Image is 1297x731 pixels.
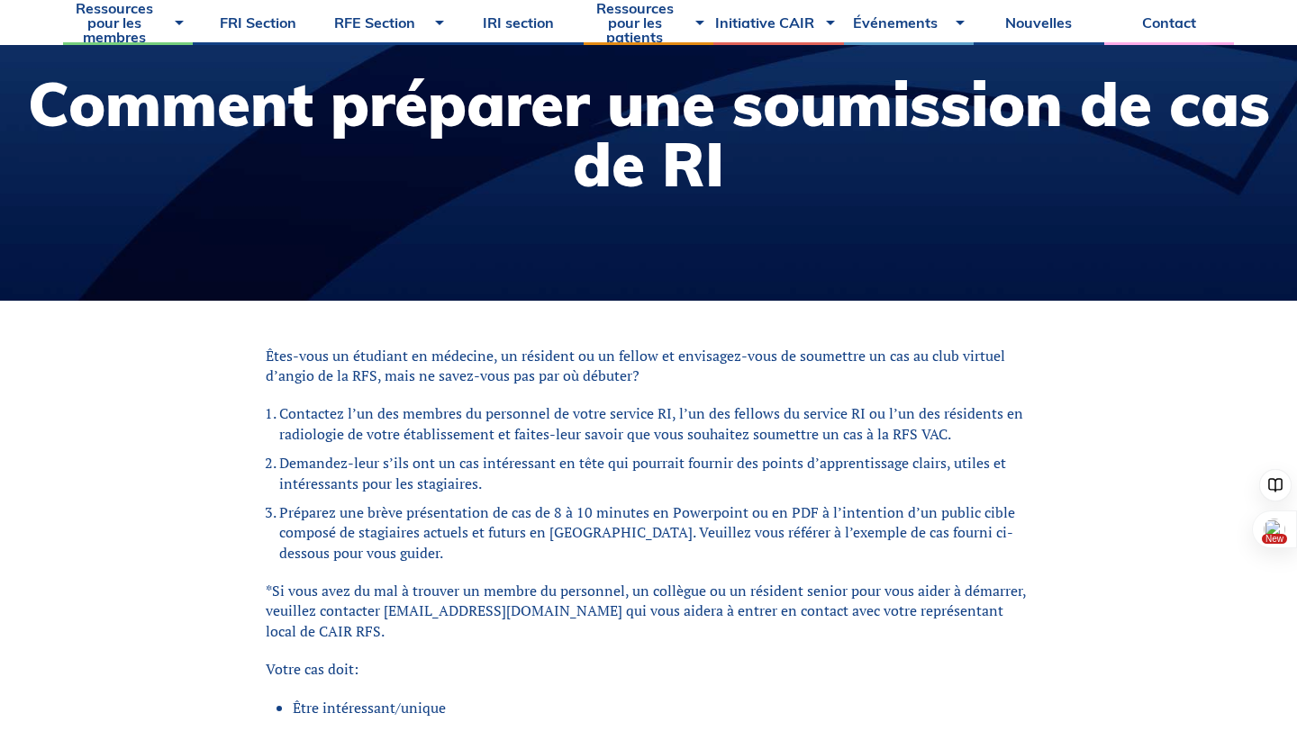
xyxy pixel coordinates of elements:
p: *Si vous avez du mal à trouver un membre du personnel, un collègue ou un résident senior pour vou... [266,581,1031,641]
li: Demandez-leur s’ils ont un cas intéressant en tête qui pourrait fournir des points d’apprentissag... [279,453,1031,493]
li: Préparez une brève présentation de cas de 8 à 10 minutes en Powerpoint ou en PDF à l’intention d’... [279,502,1031,563]
p: Votre cas doit: [266,659,1031,679]
p: Êtes-vous un étudiant en médecine, un résident ou un fellow et envisagez-vous de soumettre un cas... [266,346,1031,386]
li: Être intéressant/unique [293,698,1031,717]
li: Contactez l’un des membres du personnel de votre service RI, l’un des fellows du service RI ou l’... [279,403,1031,444]
h1: Comment préparer une soumission de cas de RI [18,74,1279,194]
